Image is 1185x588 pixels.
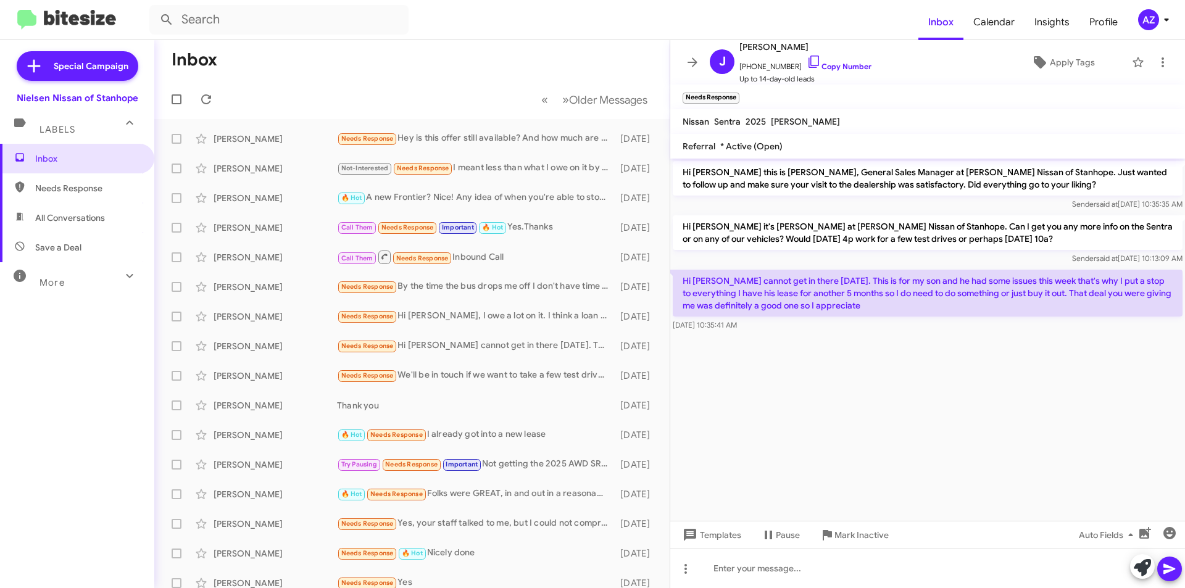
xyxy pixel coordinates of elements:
span: Important [446,460,478,468]
span: [DATE] 10:35:41 AM [673,320,737,329]
div: [DATE] [614,192,660,204]
nav: Page navigation example [534,87,655,112]
div: [DATE] [614,340,660,352]
div: Inbound Call [337,249,614,265]
div: A new Frontier? Nice! Any idea of when you're able to stop in and see a few I have here? Go over ... [337,191,614,205]
span: Needs Response [341,520,394,528]
span: 2025 [746,116,766,127]
span: [PHONE_NUMBER] [739,54,871,73]
div: Nielsen Nissan of Stanhope [17,92,138,104]
div: [PERSON_NAME] [214,162,337,175]
input: Search [149,5,409,35]
span: Needs Response [370,490,423,498]
div: We'll be in touch if we want to take a few test drives. Thanks! [337,368,614,383]
span: Templates [680,524,741,546]
span: Needs Response [341,135,394,143]
span: Older Messages [569,93,647,107]
a: Inbox [918,4,963,40]
span: * Active (Open) [720,141,783,152]
span: [PERSON_NAME] [771,116,840,127]
span: Referral [683,141,715,152]
div: Yes.Thanks [337,220,614,234]
button: Previous [534,87,555,112]
button: Apply Tags [999,51,1126,73]
span: said at [1096,254,1118,263]
div: By the time the bus drops me off I don't have time during the week to do anything Still looking a... [337,280,614,294]
span: Special Campaign [54,60,128,72]
span: Labels [39,124,75,135]
span: Call Them [341,223,373,231]
a: Copy Number [807,62,871,71]
div: [PERSON_NAME] [214,251,337,263]
div: [PERSON_NAME] [214,547,337,560]
span: « [541,92,548,107]
div: [DATE] [614,399,660,412]
div: AZ [1138,9,1159,30]
span: Sender [DATE] 10:35:35 AM [1072,199,1183,209]
span: 🔥 Hot [341,490,362,498]
span: 🔥 Hot [341,194,362,202]
div: [DATE] [614,310,660,323]
p: Hi [PERSON_NAME] this is [PERSON_NAME], General Sales Manager at [PERSON_NAME] Nissan of Stanhope... [673,161,1183,196]
p: Hi [PERSON_NAME] it's [PERSON_NAME] at [PERSON_NAME] Nissan of Stanhope. Can I get you any more i... [673,215,1183,250]
div: Folks were GREAT, in and out in a reasonable time. Don't need a follow-up scheduled now; I'll sch... [337,487,614,501]
div: Hi [PERSON_NAME] cannot get in there [DATE]. This is for my son and he had some issues this week ... [337,339,614,353]
span: Insights [1025,4,1079,40]
div: [DATE] [614,162,660,175]
div: [DATE] [614,458,660,471]
button: Auto Fields [1069,524,1148,546]
span: Needs Response [35,182,140,194]
div: [PERSON_NAME] [214,133,337,145]
p: Hi [PERSON_NAME] cannot get in there [DATE]. This is for my son and he had some issues this week ... [673,270,1183,317]
span: Inbox [35,152,140,165]
div: I already got into a new lease [337,428,614,442]
span: Save a Deal [35,241,81,254]
div: [PERSON_NAME] [214,429,337,441]
small: Needs Response [683,93,739,104]
span: Nissan [683,116,709,127]
h1: Inbox [172,50,217,70]
div: [PERSON_NAME] [214,340,337,352]
div: [PERSON_NAME] [214,222,337,234]
span: Call Them [341,254,373,262]
span: Needs Response [397,164,449,172]
button: Mark Inactive [810,524,899,546]
span: Needs Response [341,312,394,320]
span: Apply Tags [1050,51,1095,73]
span: Try Pausing [341,460,377,468]
div: Hey is this offer still available? And how much are talking here [337,131,614,146]
a: Profile [1079,4,1128,40]
div: [DATE] [614,488,660,500]
div: [PERSON_NAME] [214,399,337,412]
a: Calendar [963,4,1025,40]
div: [PERSON_NAME] [214,192,337,204]
span: Pause [776,524,800,546]
a: Special Campaign [17,51,138,81]
span: Up to 14-day-old leads [739,73,871,85]
span: Needs Response [396,254,449,262]
span: 🔥 Hot [482,223,503,231]
div: Thank you [337,399,614,412]
div: [DATE] [614,251,660,263]
div: [DATE] [614,133,660,145]
div: I meant less than what I owe on it by 8,000. [337,161,614,175]
span: 🔥 Hot [341,431,362,439]
span: [PERSON_NAME] [739,39,871,54]
div: [PERSON_NAME] [214,458,337,471]
span: Important [442,223,474,231]
div: [DATE] [614,547,660,560]
span: Needs Response [381,223,434,231]
span: J [719,52,726,72]
span: Needs Response [341,371,394,379]
button: AZ [1128,9,1171,30]
span: Needs Response [341,579,394,587]
div: [DATE] [614,518,660,530]
span: Not-Interested [341,164,389,172]
div: [PERSON_NAME] [214,310,337,323]
span: Auto Fields [1079,524,1138,546]
div: [DATE] [614,222,660,234]
span: Needs Response [385,460,438,468]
